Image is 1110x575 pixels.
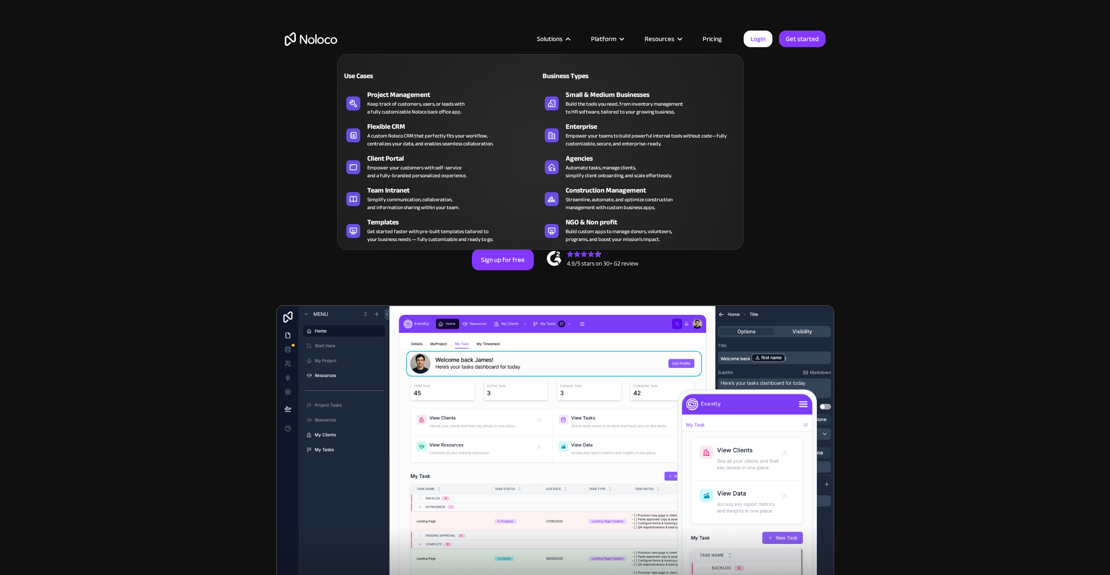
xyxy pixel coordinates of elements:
[342,215,540,245] a: TemplatesGet started faster with pre-built templates tailored toyour business needs — fully custo...
[580,33,634,45] div: Platform
[566,90,743,100] div: Small & Medium Businesses
[540,215,739,245] a: NGO & Non profitBuild custom apps to manage donors, volunteers,programs, and boost your mission’s...
[744,31,772,47] a: Login
[342,88,540,117] a: Project ManagementKeep track of customers, users, or leads witha fully customizable Noloco back o...
[367,121,544,132] div: Flexible CRM
[566,196,673,211] div: Streamline, automate, and optimize construction management with custom business apps.
[540,183,739,213] a: Construction ManagementStreamline, automate, and optimize constructionmanagement with custom busi...
[367,164,467,179] div: Empower your customers with self-service and a fully-branded personalized experience.
[367,100,464,116] div: Keep track of customers, users, or leads with a fully customizable Noloco back office app.
[692,33,733,45] a: Pricing
[634,33,692,45] div: Resources
[367,153,544,164] div: Client Portal
[367,196,459,211] div: Simplify communication, collaboration, and information sharing within your team.
[367,185,544,196] div: Team Intranet
[566,100,683,116] div: Build the tools you need, from inventory management to HR software, tailored to your growing busi...
[285,96,826,103] h1: Custom No-Code Business Apps Platform
[285,32,337,46] a: home
[540,151,739,181] a: AgenciesAutomate tasks, manage clients,simplify client onboarding, and scale effortlessly.
[342,120,540,149] a: Flexible CRMA custom Noloco CRM that perfectly fits your workflow,centralizes your data, and enab...
[367,217,544,227] div: Templates
[342,71,437,81] div: Use Cases
[526,33,580,45] div: Solutions
[566,185,743,196] div: Construction Management
[540,120,739,149] a: EnterpriseEmpower your teams to build powerful internal tools without code—fully customizable, se...
[566,132,734,148] div: Empower your teams to build powerful internal tools without code—fully customizable, secure, and ...
[367,132,493,148] div: A custom Noloco CRM that perfectly fits your workflow, centralizes your data, and enables seamles...
[779,31,826,47] a: Get started
[367,227,493,243] div: Get started faster with pre-built templates tailored to your business needs — fully customizable ...
[285,112,826,182] h2: Business Apps for Teams
[342,65,540,86] a: Use Cases
[566,217,743,227] div: NGO & Non profit
[537,33,563,45] div: Solutions
[540,65,739,86] a: Business Types
[566,227,672,243] div: Build custom apps to manage donors, volunteers, programs, and boost your mission’s impact.
[591,33,616,45] div: Platform
[342,151,540,181] a: Client PortalEmpower your customers with self-serviceand a fully-branded personalized experience.
[540,71,636,81] div: Business Types
[645,33,674,45] div: Resources
[566,153,743,164] div: Agencies
[337,42,744,250] nav: Solutions
[540,88,739,117] a: Small & Medium BusinessesBuild the tools you need, from inventory managementto HR software, tailo...
[566,164,672,179] div: Automate tasks, manage clients, simplify client onboarding, and scale effortlessly.
[472,249,534,270] a: Sign up for free
[367,90,544,100] div: Project Management
[566,121,743,132] div: Enterprise
[342,183,540,213] a: Team IntranetSimplify communication, collaboration,and information sharing within your team.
